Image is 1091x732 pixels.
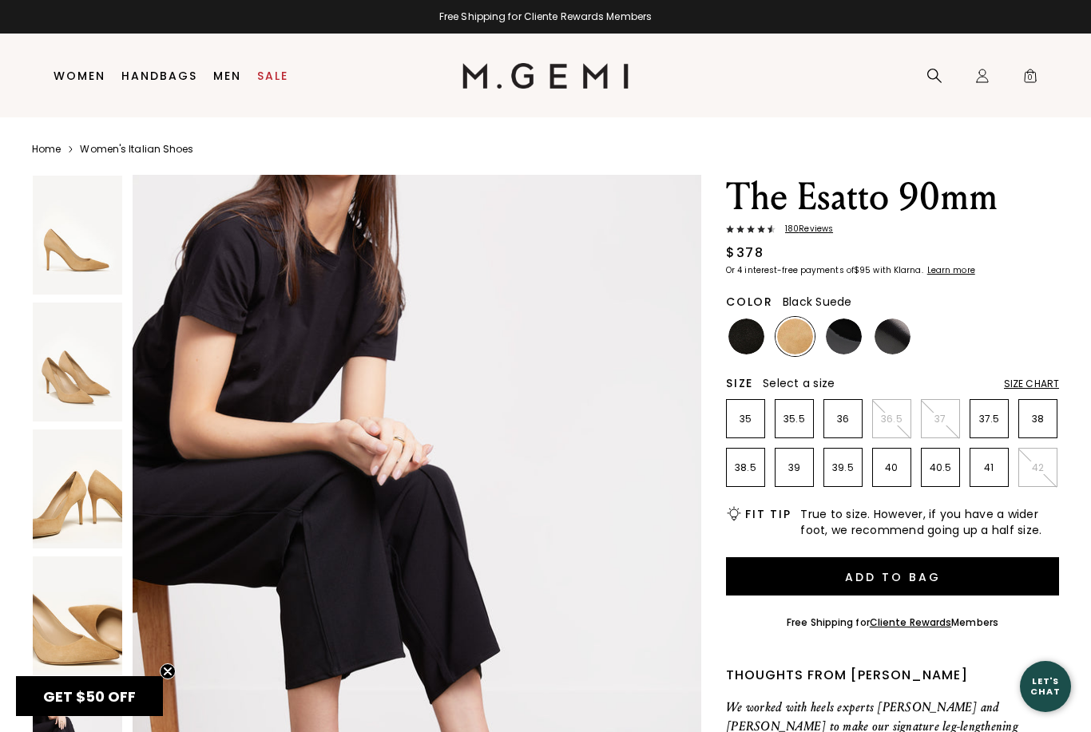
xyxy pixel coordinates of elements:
img: Black Patent [826,319,862,354]
p: 40.5 [922,461,959,474]
p: 39 [776,461,813,474]
span: Black Suede [783,294,852,310]
a: Home [32,143,61,156]
p: 37 [922,413,959,425]
a: Sale [257,69,288,82]
p: 36.5 [873,413,910,425]
span: GET $50 OFF [43,686,136,706]
img: M.Gemi [462,63,629,89]
klarna-placement-style-body: with Klarna [873,264,925,276]
a: Handbags [121,69,197,82]
img: The Esatto a Cappuccino Suede Italian Nappa Leather Pump Heel 2 [33,303,122,421]
h2: Size [726,377,753,390]
button: Close teaser [160,663,176,679]
a: Cliente Rewards [870,615,952,629]
a: 180Reviews [726,224,1059,237]
span: Select a size [763,375,835,391]
h2: Color [726,295,773,308]
span: 180 Review s [776,224,833,234]
img: The Esatto a Cappuccino Suede Italian Nappa Leather Pump Heel 3 [33,429,122,548]
button: Add to Bag [726,557,1059,595]
p: 36 [824,413,862,425]
a: Learn more [926,266,975,275]
a: Women [54,69,105,82]
p: 37.5 [970,413,1008,425]
klarna-placement-style-body: Or 4 interest-free payments of [726,264,854,276]
p: 42 [1019,461,1057,474]
img: Black Leather [875,319,910,354]
h2: Fit Tip [745,508,791,520]
div: Size Chart [1004,378,1059,390]
p: 40 [873,461,910,474]
span: 0 [1022,71,1038,87]
p: 38 [1019,413,1057,425]
img: The Esatto a Cappuccino Suede Italian Nappa Leather Pump Heel 1 [33,176,122,295]
img: The Esatto a Cappuccino Suede Italian Nappa Leather Pump Heel 4 [33,556,122,675]
div: Thoughts from [PERSON_NAME] [726,666,1059,685]
div: $378 [726,243,764,263]
img: Cappuccino Suede [777,319,813,354]
div: Let's Chat [1020,676,1071,696]
p: 35.5 [776,413,813,425]
h1: The Esatto 90mm [726,175,1059,220]
p: 39.5 [824,461,862,474]
p: 38.5 [727,461,764,474]
a: Men [213,69,241,82]
div: Free Shipping for Members [787,616,998,629]
p: 41 [970,461,1008,474]
span: True to size. However, if you have a wider foot, we recommend going up a half size. [800,506,1059,538]
klarna-placement-style-cta: Learn more [927,264,975,276]
p: 35 [727,413,764,425]
div: GET $50 OFFClose teaser [16,676,163,716]
a: Women's Italian Shoes [80,143,193,156]
klarna-placement-style-amount: $95 [854,264,871,276]
img: Black Suede [728,319,764,354]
